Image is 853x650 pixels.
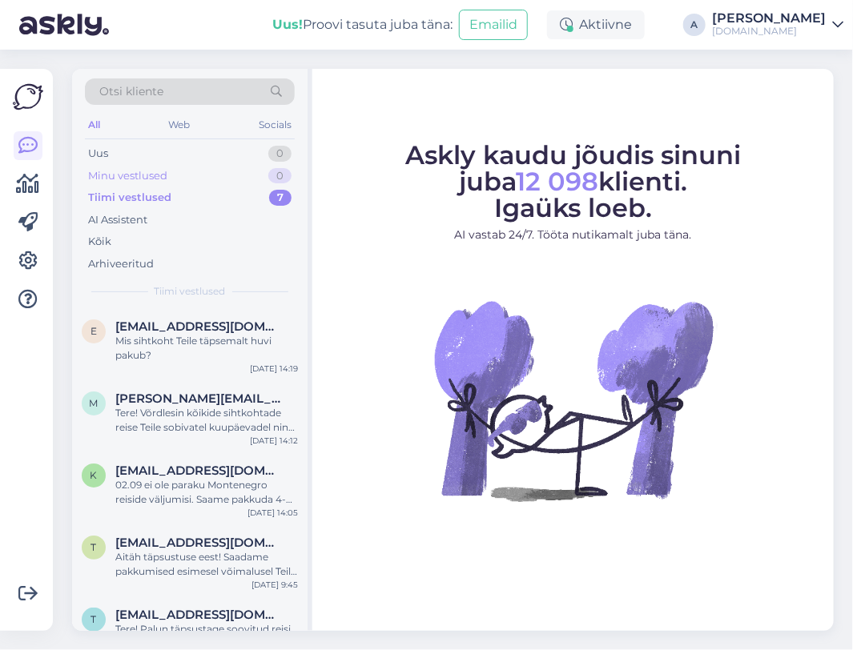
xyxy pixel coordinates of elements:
[272,15,453,34] div: Proovi tasuta juba täna:
[115,608,282,622] span: taire72@gmail.com
[683,14,706,36] div: A
[88,212,147,228] div: AI Assistent
[88,168,167,184] div: Minu vestlused
[85,114,103,135] div: All
[250,435,298,447] div: [DATE] 14:12
[115,391,282,406] span: merle.joumees@mail.ee
[13,82,43,112] img: Askly Logo
[272,17,303,32] b: Uus!
[250,363,298,375] div: [DATE] 14:19
[269,190,292,206] div: 7
[88,256,154,272] div: Arhiveeritud
[547,10,645,39] div: Aktiivne
[91,613,97,625] span: t
[99,83,163,100] span: Otsi kliente
[459,10,528,40] button: Emailid
[712,12,843,38] a: [PERSON_NAME][DOMAIN_NAME]
[115,463,282,478] span: ksjuscha84@mail.ru
[115,406,298,435] div: Tere! Võrdlesin kõikide sihtkohtade reise Teile sobivatel kuupäevadel ning paraku ei ole soovitud...
[405,139,741,223] span: Askly kaudu jõudis sinuni juba klienti. Igaüks loeb.
[247,507,298,519] div: [DATE] 14:05
[155,284,226,299] span: Tiimi vestlused
[251,579,298,591] div: [DATE] 9:45
[255,114,295,135] div: Socials
[166,114,194,135] div: Web
[516,166,598,197] span: 12 098
[268,146,292,162] div: 0
[327,227,819,243] p: AI vastab 24/7. Tööta nutikamalt juba täna.
[712,25,826,38] div: [DOMAIN_NAME]
[115,550,298,579] div: Aitäh täpsustuse eest! Saadame pakkumised esimesel võimalusel Teile meilile :)
[88,190,171,206] div: Tiimi vestlused
[429,256,718,544] img: No Chat active
[88,234,111,250] div: Kõik
[115,334,298,363] div: Mis sihtkoht Teile täpsemalt huvi pakub?
[712,12,826,25] div: [PERSON_NAME]
[91,469,98,481] span: k
[268,168,292,184] div: 0
[115,319,282,334] span: eleanoraroose@gmail.com
[90,397,99,409] span: m
[91,325,97,337] span: e
[115,478,298,507] div: 02.09 ei ole paraku Montenegro reiside väljumisi. Saame pakkuda 4-öiseid reise 04.09 väljumisega.
[88,146,108,162] div: Uus
[91,541,97,553] span: t
[115,536,282,550] span: taire72@gmail.com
